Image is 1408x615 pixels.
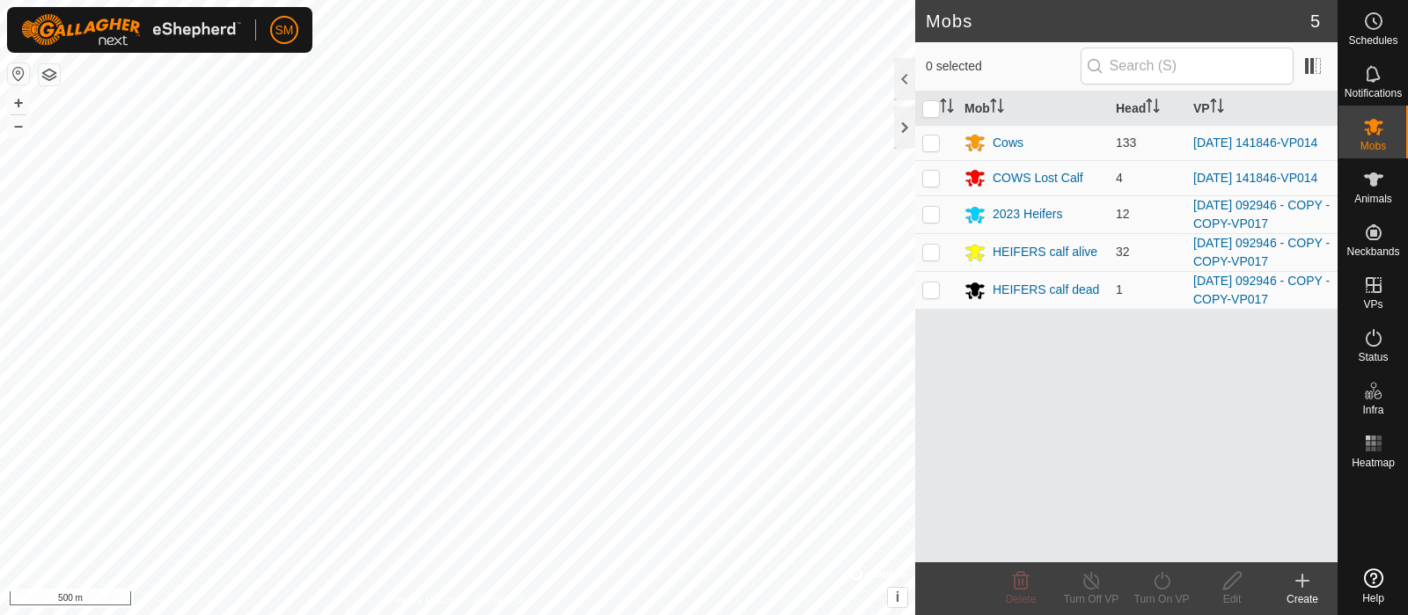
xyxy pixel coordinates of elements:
[1116,245,1130,259] span: 32
[1193,135,1317,150] a: [DATE] 141846-VP014
[8,115,29,136] button: –
[1193,274,1330,306] a: [DATE] 092946 - COPY - COPY-VP017
[1109,92,1186,126] th: Head
[1193,198,1330,231] a: [DATE] 092946 - COPY - COPY-VP017
[475,592,527,608] a: Contact Us
[1354,194,1392,204] span: Animals
[1363,299,1382,310] span: VPs
[1146,101,1160,115] p-sorticon: Activate to sort
[21,14,241,46] img: Gallagher Logo
[1362,405,1383,415] span: Infra
[993,134,1023,152] div: Cows
[990,101,1004,115] p-sorticon: Activate to sort
[388,592,454,608] a: Privacy Policy
[1310,8,1320,34] span: 5
[1362,593,1384,604] span: Help
[39,64,60,85] button: Map Layers
[993,205,1062,223] div: 2023 Heifers
[1116,171,1123,185] span: 4
[888,588,907,607] button: i
[1186,92,1338,126] th: VP
[1210,101,1224,115] p-sorticon: Activate to sort
[926,11,1310,32] h2: Mobs
[1348,35,1397,46] span: Schedules
[1116,135,1136,150] span: 133
[1081,48,1294,84] input: Search (S)
[1345,88,1402,99] span: Notifications
[1006,593,1037,605] span: Delete
[1358,352,1388,362] span: Status
[926,57,1081,76] span: 0 selected
[1197,591,1267,607] div: Edit
[1126,591,1197,607] div: Turn On VP
[1116,282,1123,297] span: 1
[275,21,294,40] span: SM
[896,589,899,604] span: i
[993,169,1083,187] div: COWS Lost Calf
[940,101,954,115] p-sorticon: Activate to sort
[993,243,1097,261] div: HEIFERS calf alive
[1352,458,1395,468] span: Heatmap
[8,63,29,84] button: Reset Map
[1056,591,1126,607] div: Turn Off VP
[1116,207,1130,221] span: 12
[1360,141,1386,151] span: Mobs
[1267,591,1338,607] div: Create
[8,92,29,113] button: +
[1338,561,1408,611] a: Help
[1346,246,1399,257] span: Neckbands
[1193,171,1317,185] a: [DATE] 141846-VP014
[957,92,1109,126] th: Mob
[1193,236,1330,268] a: [DATE] 092946 - COPY - COPY-VP017
[993,281,1099,299] div: HEIFERS calf dead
